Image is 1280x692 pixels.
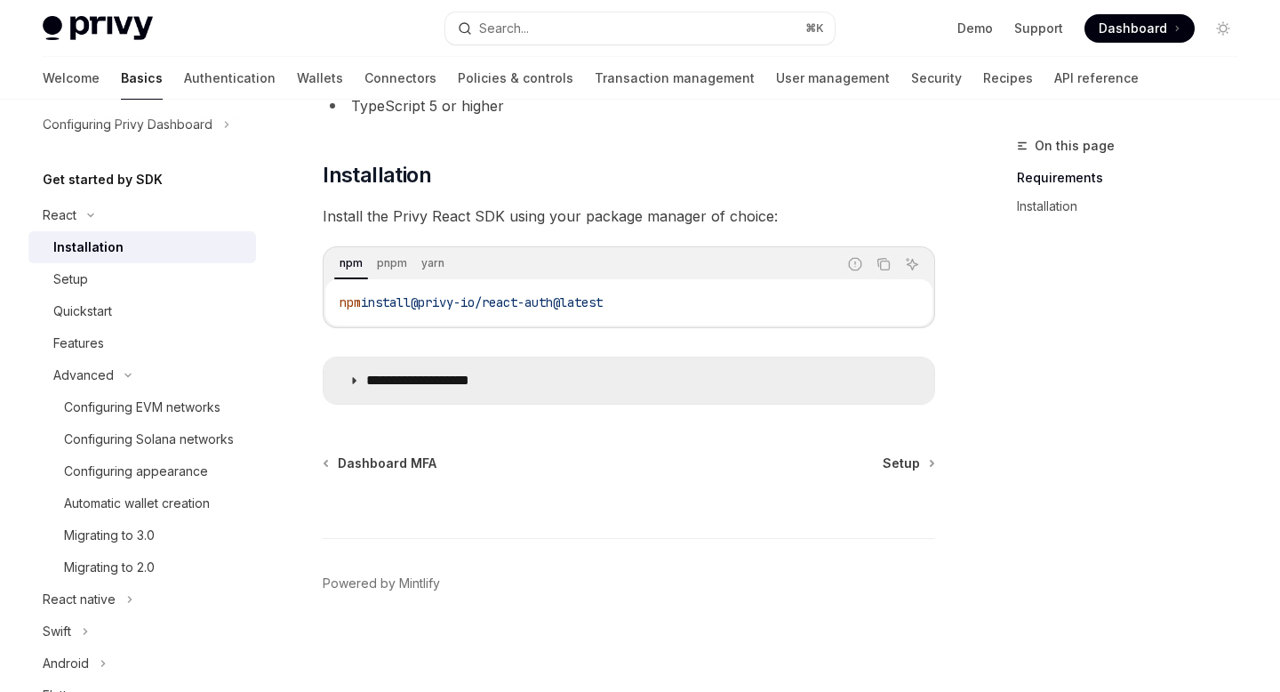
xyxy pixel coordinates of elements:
div: React native [43,589,116,610]
div: Configuring Solana networks [64,429,234,450]
div: Migrating to 3.0 [64,525,155,546]
a: Powered by Mintlify [323,575,440,592]
span: @privy-io/react-auth@latest [411,294,603,310]
a: Configuring appearance [28,455,256,487]
div: Installation [53,237,124,258]
button: Toggle Swift section [28,616,256,648]
button: Toggle React native section [28,583,256,616]
h5: Get started by SDK [43,169,163,190]
div: React [43,205,76,226]
a: Setup [28,263,256,295]
a: Configuring Solana networks [28,423,256,455]
span: install [361,294,411,310]
div: Features [53,333,104,354]
li: TypeScript 5 or higher [323,93,935,118]
a: Basics [121,57,163,100]
span: Setup [883,455,920,472]
a: Welcome [43,57,100,100]
span: Dashboard MFA [338,455,436,472]
div: yarn [416,253,450,274]
a: Authentication [184,57,276,100]
a: Connectors [364,57,436,100]
a: Migrating to 2.0 [28,551,256,583]
div: Swift [43,621,71,642]
a: Installation [28,231,256,263]
a: User management [776,57,890,100]
a: Installation [1017,192,1252,221]
a: Policies & controls [458,57,573,100]
div: Setup [53,269,88,290]
div: Automatic wallet creation [64,493,210,514]
span: Dashboard [1099,20,1167,37]
span: npm [340,294,361,310]
button: Toggle dark mode [1209,14,1237,43]
div: Android [43,653,89,674]
a: Wallets [297,57,343,100]
div: Configuring appearance [64,461,208,482]
a: Support [1014,20,1063,37]
button: Toggle React section [28,199,256,231]
button: Toggle Android section [28,648,256,680]
div: Migrating to 2.0 [64,557,155,578]
div: Search... [479,18,529,39]
span: Installation [323,161,431,189]
a: Recipes [983,57,1033,100]
a: Requirements [1017,164,1252,192]
a: Configuring EVM networks [28,391,256,423]
a: Migrating to 3.0 [28,519,256,551]
div: npm [334,253,368,274]
a: Quickstart [28,295,256,327]
span: On this page [1035,135,1115,157]
span: ⌘ K [805,21,824,36]
div: Quickstart [53,301,112,322]
a: Transaction management [595,57,755,100]
a: Features [28,327,256,359]
button: Ask AI [900,253,924,276]
button: Open search [445,12,834,44]
a: Demo [957,20,993,37]
span: Install the Privy React SDK using your package manager of choice: [323,204,935,229]
a: Dashboard MFA [324,455,436,472]
a: Security [911,57,962,100]
div: Configuring EVM networks [64,397,220,418]
button: Report incorrect code [844,253,867,276]
button: Copy the contents from the code block [872,253,895,276]
a: Setup [883,455,933,472]
div: Advanced [53,365,114,386]
img: light logo [43,16,153,41]
a: Automatic wallet creation [28,487,256,519]
a: API reference [1054,57,1139,100]
button: Toggle Advanced section [28,359,256,391]
div: pnpm [372,253,412,274]
a: Dashboard [1084,14,1195,43]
